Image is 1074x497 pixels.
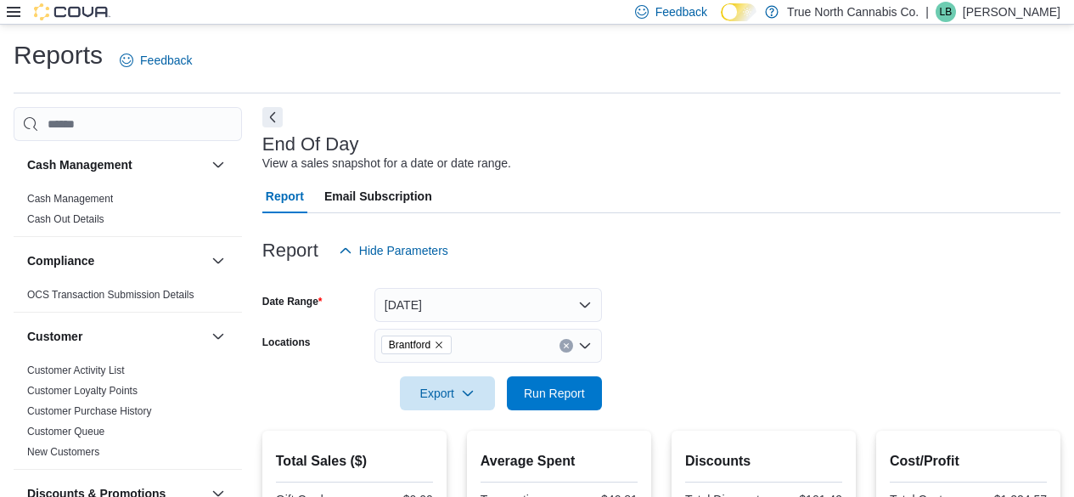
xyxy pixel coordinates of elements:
[262,155,511,172] div: View a sales snapshot for a date or date range.
[332,234,455,268] button: Hide Parameters
[27,156,205,173] button: Cash Management
[359,242,448,259] span: Hide Parameters
[685,451,842,472] h2: Discounts
[27,426,104,438] a: Customer Queue
[27,446,99,458] a: New Customers
[262,107,283,127] button: Next
[140,52,192,69] span: Feedback
[262,240,318,261] h3: Report
[14,285,242,312] div: Compliance
[27,328,82,345] h3: Customer
[27,193,113,205] a: Cash Management
[34,3,110,20] img: Cova
[262,336,311,349] label: Locations
[27,405,152,417] a: Customer Purchase History
[578,339,592,353] button: Open list of options
[963,2,1060,22] p: [PERSON_NAME]
[27,364,125,377] span: Customer Activity List
[276,451,433,472] h2: Total Sales ($)
[890,451,1047,472] h2: Cost/Profit
[14,38,103,72] h1: Reports
[27,385,138,397] a: Customer Loyalty Points
[27,425,104,438] span: Customer Queue
[27,156,132,173] h3: Cash Management
[27,404,152,418] span: Customer Purchase History
[27,192,113,206] span: Cash Management
[14,189,242,236] div: Cash Management
[936,2,956,22] div: Lori Burns
[374,288,602,322] button: [DATE]
[208,251,228,271] button: Compliance
[721,21,722,22] span: Dark Mode
[14,360,242,469] div: Customer
[940,2,953,22] span: LB
[27,364,125,376] a: Customer Activity List
[208,326,228,347] button: Customer
[27,212,104,226] span: Cash Out Details
[925,2,929,22] p: |
[266,179,304,213] span: Report
[655,3,707,20] span: Feedback
[27,252,205,269] button: Compliance
[27,252,94,269] h3: Compliance
[27,328,205,345] button: Customer
[787,2,919,22] p: True North Cannabis Co.
[27,213,104,225] a: Cash Out Details
[524,385,585,402] span: Run Report
[481,451,638,472] h2: Average Spent
[324,179,432,213] span: Email Subscription
[262,134,359,155] h3: End Of Day
[400,376,495,410] button: Export
[262,295,323,308] label: Date Range
[434,340,444,350] button: Remove Brantford from selection in this group
[410,376,485,410] span: Export
[27,288,194,302] span: OCS Transaction Submission Details
[27,289,194,301] a: OCS Transaction Submission Details
[113,43,199,77] a: Feedback
[208,155,228,175] button: Cash Management
[559,339,573,353] button: Clear input
[27,384,138,398] span: Customer Loyalty Points
[381,336,452,354] span: Brantford
[507,376,602,410] button: Run Report
[721,3,756,21] input: Dark Mode
[389,336,430,353] span: Brantford
[27,445,99,459] span: New Customers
